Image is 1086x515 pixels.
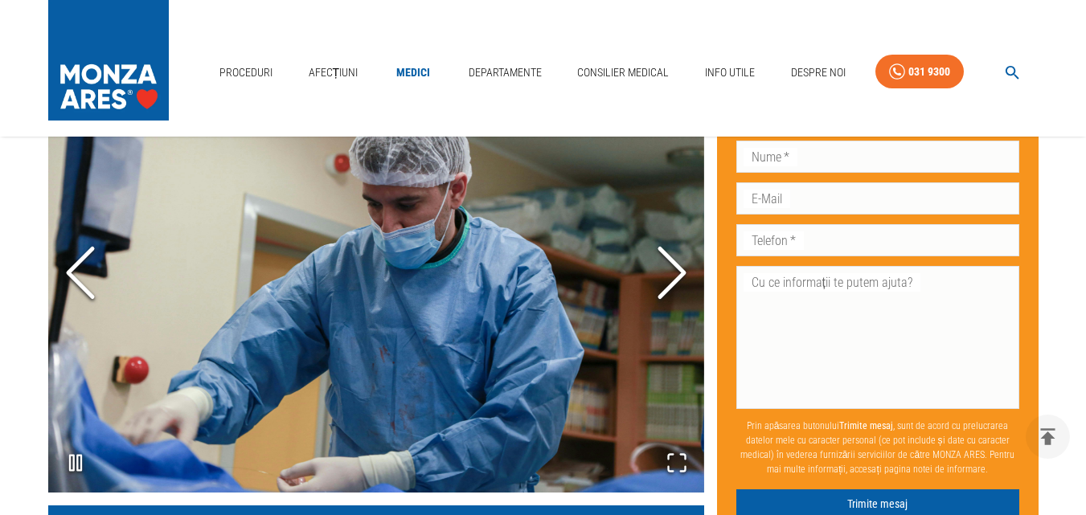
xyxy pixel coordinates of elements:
b: Trimite mesaj [839,419,893,431]
a: Medici [387,56,439,89]
a: Afecțiuni [302,56,365,89]
div: Go to Slide 1 [48,55,704,493]
a: Departamente [462,56,548,89]
a: Consilier Medical [571,56,675,89]
button: delete [1026,415,1070,459]
img: ZkX_pSol0Zci9NEl_IMG_3023.jpg [48,55,704,493]
button: Next Slide [640,185,704,364]
a: 031 9300 [875,55,964,89]
button: Play or Pause Slideshow [48,435,103,493]
a: Info Utile [699,56,761,89]
div: 031 9300 [908,62,950,82]
a: Proceduri [213,56,279,89]
button: Open Fullscreen [650,435,704,493]
p: Prin apăsarea butonului , sunt de acord cu prelucrarea datelor mele cu caracter personal (ce pot ... [736,411,1019,482]
a: Despre Noi [785,56,852,89]
button: Previous Slide [48,185,113,364]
